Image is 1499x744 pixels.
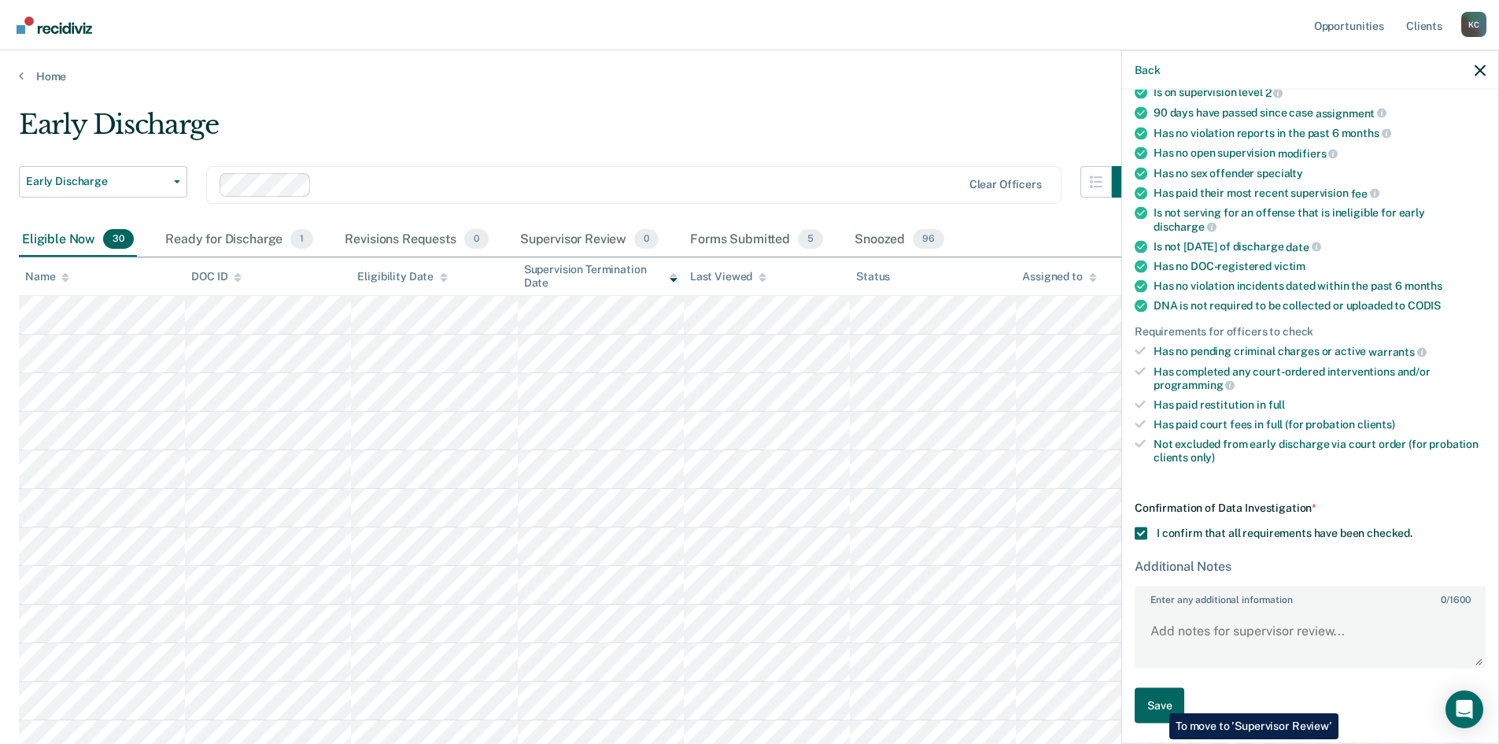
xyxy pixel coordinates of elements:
div: Revisions Requests [342,223,491,257]
div: Is not serving for an offense that is ineligible for early [1154,206,1486,233]
span: / 1600 [1441,594,1470,605]
div: Early Discharge [19,109,1143,154]
div: Has paid court fees in full (for probation [1154,417,1486,431]
span: 0 [1441,594,1446,605]
a: Home [19,69,1480,83]
span: I confirm that all requirements have been checked. [1157,527,1412,539]
div: Clear officers [969,178,1042,191]
div: Has no pending criminal charges or active [1154,345,1486,359]
span: 0 [464,229,489,250]
div: Is not [DATE] of discharge [1154,239,1486,254]
span: 96 [913,229,944,250]
div: Is on supervision level [1154,86,1486,100]
span: discharge [1154,220,1217,232]
span: full [1268,398,1285,411]
span: fee [1351,187,1379,199]
span: 2 [1265,87,1283,99]
div: Last Viewed [690,270,766,283]
div: Not excluded from early discharge via court order (for probation clients [1154,437,1486,464]
span: assignment [1316,106,1386,119]
span: warrants [1368,345,1427,357]
span: months [1405,279,1442,292]
span: victim [1274,260,1305,272]
div: Name [25,270,69,283]
span: clients) [1357,417,1395,430]
span: modifiers [1278,146,1338,159]
div: Eligibility Date [357,270,448,283]
div: DNA is not required to be collected or uploaded to [1154,299,1486,313]
span: programming [1154,379,1235,391]
span: months [1342,127,1391,139]
div: 90 days have passed since case [1154,105,1486,120]
button: Save [1135,688,1184,724]
span: 5 [798,229,823,250]
span: 1 [290,229,313,250]
div: Has no sex offender [1154,166,1486,180]
div: Has paid their most recent supervision [1154,186,1486,200]
span: Early Discharge [26,175,168,188]
div: Confirmation of Data Investigation [1135,502,1486,515]
div: Has no violation reports in the past 6 [1154,126,1486,140]
span: 30 [103,229,134,250]
div: Requirements for officers to check [1135,325,1486,339]
span: CODIS [1408,299,1441,312]
div: Status [856,270,890,283]
div: DOC ID [191,270,242,283]
span: specialty [1257,166,1303,179]
span: date [1286,240,1320,253]
div: Eligible Now [19,223,137,257]
div: Supervisor Review [517,223,663,257]
div: Has paid restitution in [1154,398,1486,412]
span: only) [1191,450,1215,463]
button: Profile dropdown button [1461,12,1486,37]
div: K C [1461,12,1486,37]
div: Supervision Termination Date [524,263,678,290]
div: Additional Notes [1135,559,1486,574]
div: Has no open supervision [1154,146,1486,161]
button: Back [1135,63,1160,76]
div: Ready for Discharge [162,223,316,257]
img: Recidiviz [17,17,92,34]
span: 0 [634,229,659,250]
div: Assigned to [1022,270,1096,283]
div: Forms Submitted [687,223,826,257]
label: Enter any additional information [1136,588,1484,605]
div: Open Intercom Messenger [1445,690,1483,728]
div: Has no violation incidents dated within the past 6 [1154,279,1486,293]
div: Has completed any court-ordered interventions and/or [1154,365,1486,391]
div: Snoozed [851,223,947,257]
div: Has no DOC-registered [1154,260,1486,273]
